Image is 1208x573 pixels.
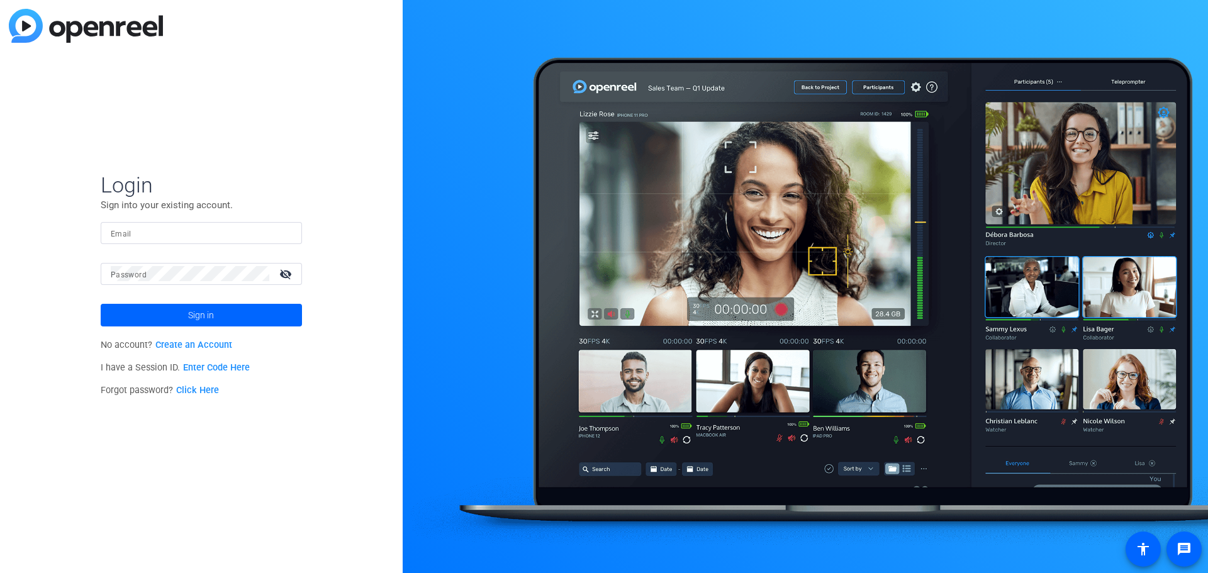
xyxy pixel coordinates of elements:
p: Sign into your existing account. [101,198,302,212]
span: Forgot password? [101,385,219,396]
input: Enter Email Address [111,225,292,240]
mat-label: Password [111,270,147,279]
span: Sign in [188,299,214,331]
mat-label: Email [111,230,131,238]
mat-icon: message [1177,542,1192,557]
a: Enter Code Here [183,362,250,373]
a: Create an Account [155,340,232,350]
mat-icon: visibility_off [272,265,302,283]
span: I have a Session ID. [101,362,250,373]
span: No account? [101,340,232,350]
mat-icon: accessibility [1136,542,1151,557]
img: blue-gradient.svg [9,9,163,43]
button: Sign in [101,304,302,326]
a: Click Here [176,385,219,396]
span: Login [101,172,302,198]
